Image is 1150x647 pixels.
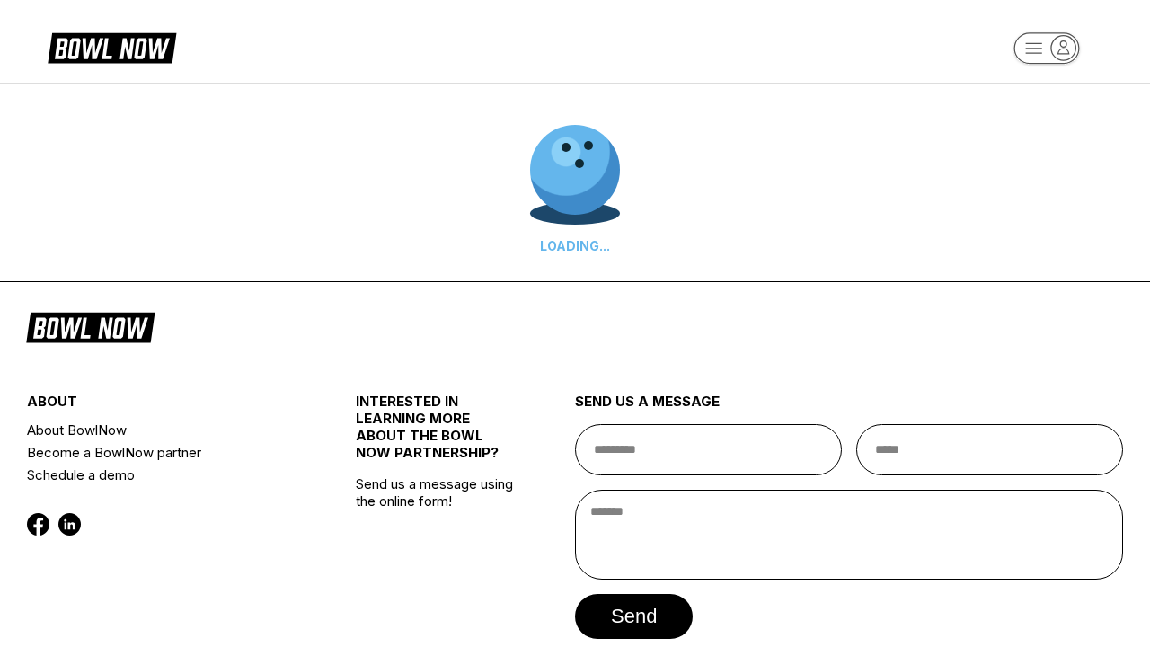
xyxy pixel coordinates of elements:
[356,393,520,475] div: INTERESTED IN LEARNING MORE ABOUT THE BOWL NOW PARTNERSHIP?
[27,441,301,464] a: Become a BowlNow partner
[530,238,620,253] div: LOADING...
[27,464,301,486] a: Schedule a demo
[27,393,301,419] div: about
[575,393,1123,424] div: send us a message
[575,594,693,639] button: send
[27,419,301,441] a: About BowlNow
